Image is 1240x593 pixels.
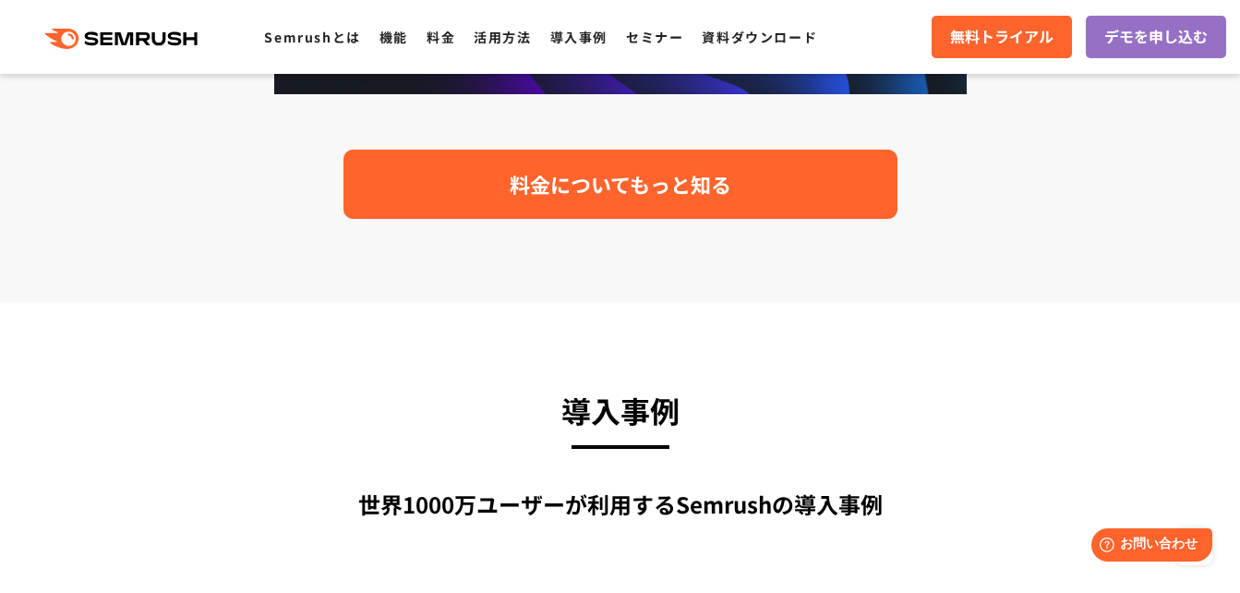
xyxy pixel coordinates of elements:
[510,168,731,200] span: 料金についてもっと知る
[136,385,1105,435] h3: 導入事例
[626,28,683,46] a: セミナー
[264,28,360,46] a: Semrushとは
[379,28,408,46] a: 機能
[1076,521,1220,573] iframe: Help widget launcher
[932,16,1072,58] a: 無料トライアル
[702,28,817,46] a: 資料ダウンロード
[474,28,531,46] a: 活用方法
[343,150,897,219] a: 料金についてもっと知る
[136,488,1105,521] div: 世界1000万ユーザーが利用する Semrushの導入事例
[950,25,1053,49] span: 無料トライアル
[550,28,608,46] a: 導入事例
[1104,25,1208,49] span: デモを申し込む
[1086,16,1226,58] a: デモを申し込む
[427,28,455,46] a: 料金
